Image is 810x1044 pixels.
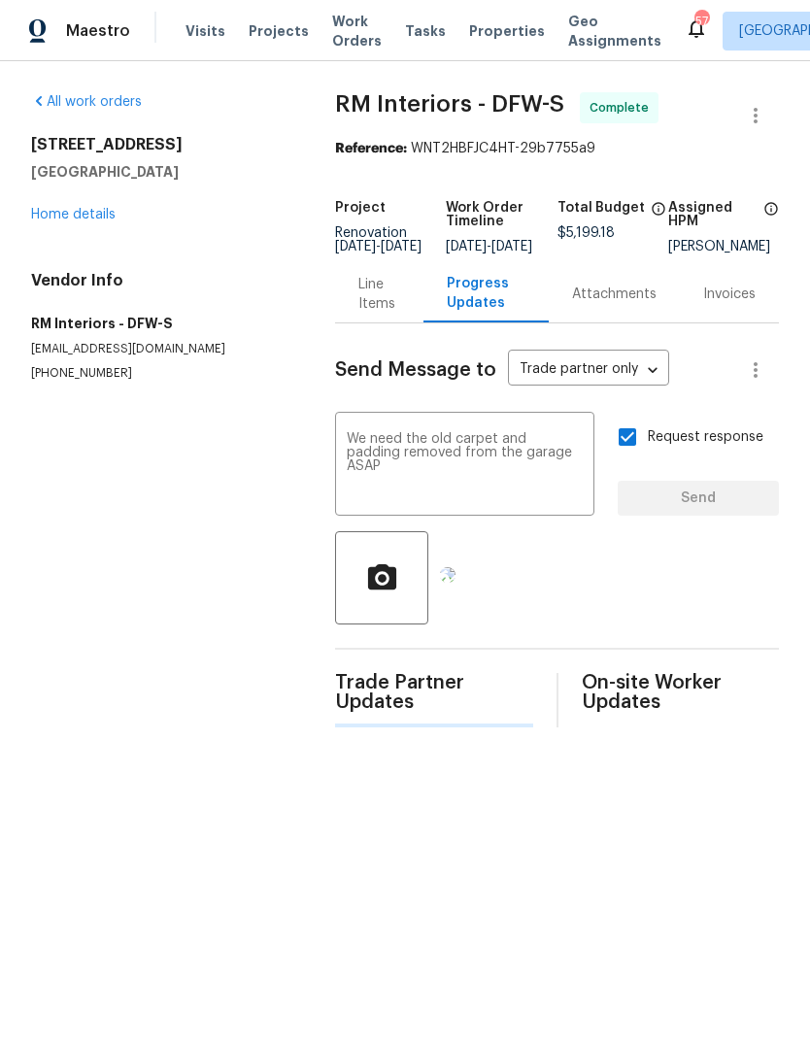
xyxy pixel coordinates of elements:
[557,226,615,240] span: $5,199.18
[31,341,288,357] p: [EMAIL_ADDRESS][DOMAIN_NAME]
[668,201,758,228] h5: Assigned HPM
[31,208,116,221] a: Home details
[590,98,657,118] span: Complete
[703,285,756,304] div: Invoices
[446,201,557,228] h5: Work Order Timeline
[186,21,225,41] span: Visits
[347,432,583,500] textarea: We need the old carpet and padding removed from the garage ASAP
[31,271,288,290] h4: Vendor Info
[31,162,288,182] h5: [GEOGRAPHIC_DATA]
[582,673,779,712] span: On-site Worker Updates
[763,201,779,240] span: The hpm assigned to this work order.
[648,427,763,448] span: Request response
[335,360,496,380] span: Send Message to
[446,240,487,253] span: [DATE]
[405,24,446,38] span: Tasks
[332,12,382,51] span: Work Orders
[31,135,288,154] h2: [STREET_ADDRESS]
[694,12,708,31] div: 57
[335,201,386,215] h5: Project
[572,285,657,304] div: Attachments
[446,240,532,253] span: -
[381,240,422,253] span: [DATE]
[335,142,407,155] b: Reference:
[335,139,779,158] div: WNT2HBFJC4HT-29b7755a9
[335,673,532,712] span: Trade Partner Updates
[335,240,376,253] span: [DATE]
[66,21,130,41] span: Maestro
[249,21,309,41] span: Projects
[358,275,400,314] div: Line Items
[508,354,669,387] div: Trade partner only
[31,314,288,333] h5: RM Interiors - DFW-S
[491,240,532,253] span: [DATE]
[651,201,666,226] span: The total cost of line items that have been proposed by Opendoor. This sum includes line items th...
[568,12,661,51] span: Geo Assignments
[557,201,645,215] h5: Total Budget
[447,274,525,313] div: Progress Updates
[31,365,288,382] p: [PHONE_NUMBER]
[31,95,142,109] a: All work orders
[335,240,422,253] span: -
[335,226,422,253] span: Renovation
[469,21,545,41] span: Properties
[335,92,564,116] span: RM Interiors - DFW-S
[668,240,779,253] div: [PERSON_NAME]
